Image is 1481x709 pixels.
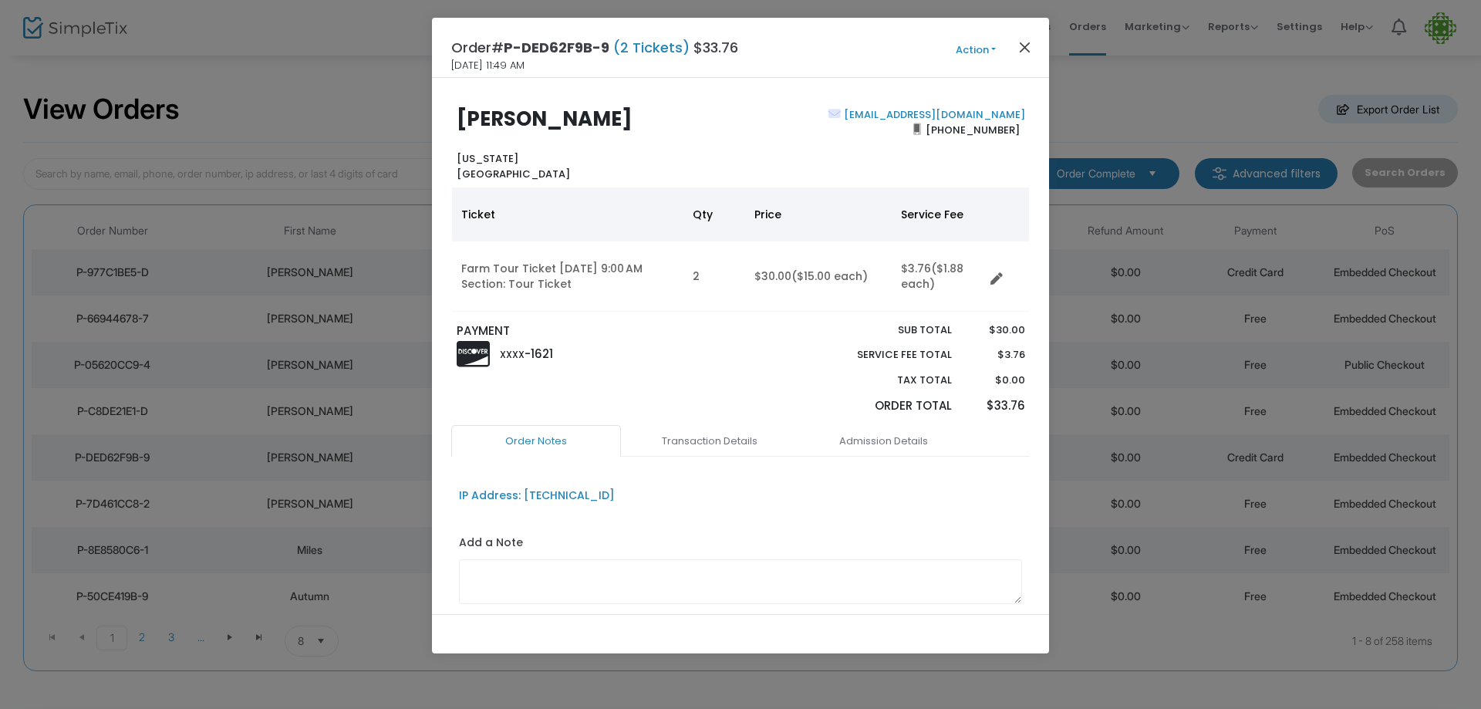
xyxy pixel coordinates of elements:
[892,241,984,312] td: $3.76
[459,488,615,504] div: IP Address: [TECHNICAL_ID]
[967,373,1024,388] p: $0.00
[791,268,868,284] span: ($15.00 each)
[451,37,738,58] h4: Order# $33.76
[1015,37,1035,57] button: Close
[625,425,794,457] a: Transaction Details
[457,322,734,340] p: PAYMENT
[451,425,621,457] a: Order Notes
[841,107,1025,122] a: [EMAIL_ADDRESS][DOMAIN_NAME]
[451,58,525,73] span: [DATE] 11:49 AM
[452,241,683,312] td: Farm Tour Ticket [DATE] 9:00 AM Section: Tour Ticket
[683,187,745,241] th: Qty
[967,347,1024,363] p: $3.76
[452,187,1029,312] div: Data table
[504,38,609,57] span: P-DED62F9B-9
[500,348,525,361] span: XXXX
[798,425,968,457] a: Admission Details
[457,151,570,181] b: [US_STATE] [GEOGRAPHIC_DATA]
[459,535,523,555] label: Add a Note
[967,397,1024,415] p: $33.76
[821,373,952,388] p: Tax Total
[929,42,1022,59] button: Action
[525,346,553,362] span: -1621
[683,241,745,312] td: 2
[452,187,683,241] th: Ticket
[921,117,1025,142] span: [PHONE_NUMBER]
[967,322,1024,338] p: $30.00
[892,187,984,241] th: Service Fee
[457,105,633,133] b: [PERSON_NAME]
[745,187,892,241] th: Price
[609,38,693,57] span: (2 Tickets)
[821,347,952,363] p: Service Fee Total
[821,322,952,338] p: Sub total
[901,261,963,292] span: ($1.88 each)
[821,397,952,415] p: Order Total
[745,241,892,312] td: $30.00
